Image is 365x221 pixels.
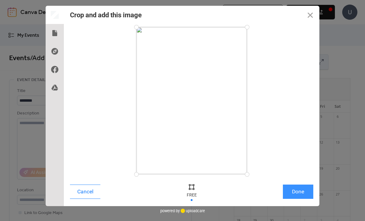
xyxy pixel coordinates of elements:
[160,206,205,215] div: powered by
[70,185,100,199] button: Cancel
[46,42,64,60] div: Direct Link
[46,6,64,24] div: Preview
[70,11,142,19] div: Crop and add this image
[46,79,64,97] div: Google Drive
[180,209,205,213] a: uploadcare
[46,60,64,79] div: Facebook
[46,24,64,42] div: Local Files
[301,6,319,24] button: Close
[283,185,313,199] button: Done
